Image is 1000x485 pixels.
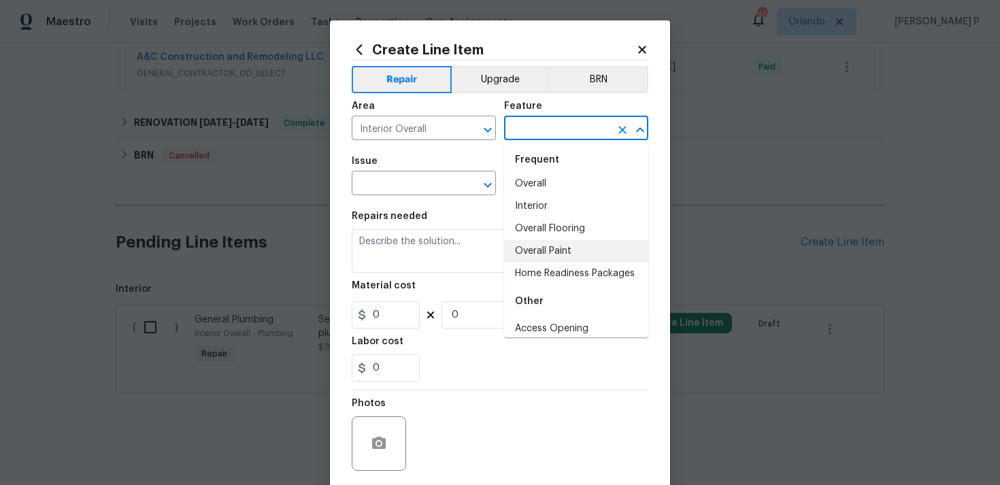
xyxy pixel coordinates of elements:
[352,399,386,408] h5: Photos
[504,240,648,263] li: Overall Paint
[352,281,416,290] h5: Material cost
[548,66,648,93] button: BRN
[504,195,648,218] li: Interior
[613,120,632,139] button: Clear
[352,66,452,93] button: Repair
[504,101,542,111] h5: Feature
[352,42,636,57] h2: Create Line Item
[478,120,497,139] button: Open
[504,144,648,176] div: Frequent
[504,263,648,285] li: Home Readiness Packages
[478,175,497,195] button: Open
[504,285,648,318] div: Other
[631,120,650,139] button: Close
[352,212,427,221] h5: Repairs needed
[352,156,378,166] h5: Issue
[504,318,648,340] li: Access Opening
[352,101,375,111] h5: Area
[504,218,648,240] li: Overall Flooring
[504,173,648,195] li: Overall
[452,66,549,93] button: Upgrade
[352,337,403,346] h5: Labor cost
